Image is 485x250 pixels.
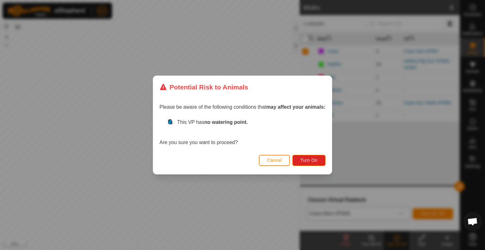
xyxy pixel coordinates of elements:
span: Cancel [267,158,282,163]
div: Potential Risk to Animals [159,82,248,92]
span: Turn On [301,158,318,163]
a: Open chat [463,212,482,231]
span: This VP has [177,119,248,125]
button: Cancel [259,155,290,166]
button: Turn On [293,155,326,166]
strong: no watering point. [204,119,248,125]
strong: may affect your animals: [266,104,326,110]
div: Are you sure you want to proceed? [159,119,326,146]
span: Please be aware of the following conditions that [159,104,326,110]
